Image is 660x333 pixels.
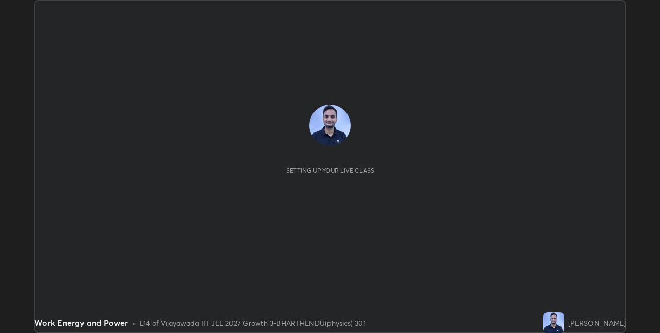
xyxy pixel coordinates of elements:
div: • [132,318,136,328]
div: [PERSON_NAME] [568,318,626,328]
img: 7bc280f4e9014d9eb32ed91180d13043.jpg [543,312,564,333]
div: Setting up your live class [286,166,374,174]
img: 7bc280f4e9014d9eb32ed91180d13043.jpg [309,105,351,146]
div: Work Energy and Power [34,317,128,329]
div: L14 of Vijayawada IIT JEE 2027 Growth 3-BHARTHENDU(physics) 301 [140,318,366,328]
